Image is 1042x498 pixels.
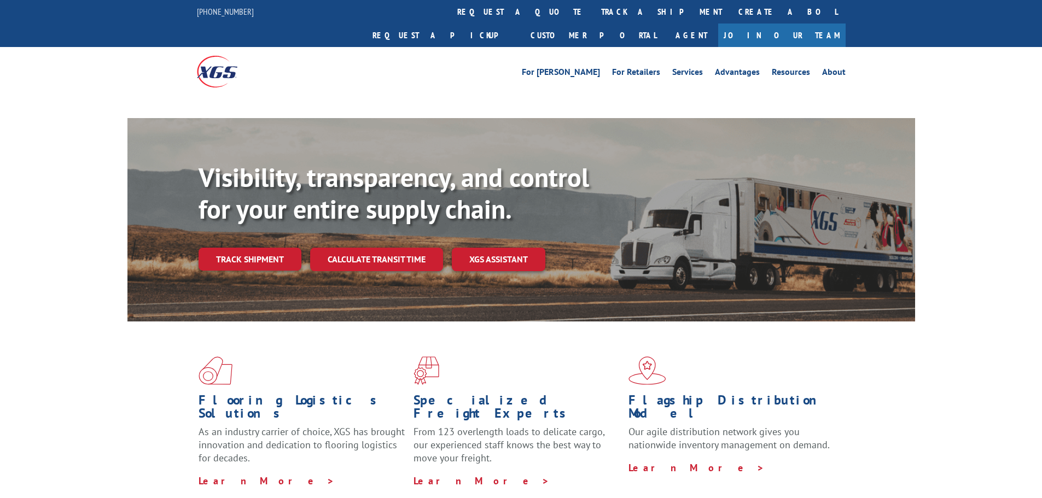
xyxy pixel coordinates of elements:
[628,394,835,425] h1: Flagship Distribution Model
[199,394,405,425] h1: Flooring Logistics Solutions
[199,356,232,385] img: xgs-icon-total-supply-chain-intelligence-red
[822,68,846,80] a: About
[197,6,254,17] a: [PHONE_NUMBER]
[772,68,810,80] a: Resources
[364,24,522,47] a: Request a pickup
[199,160,589,226] b: Visibility, transparency, and control for your entire supply chain.
[665,24,718,47] a: Agent
[672,68,703,80] a: Services
[612,68,660,80] a: For Retailers
[718,24,846,47] a: Join Our Team
[628,425,830,451] span: Our agile distribution network gives you nationwide inventory management on demand.
[522,24,665,47] a: Customer Portal
[199,425,405,464] span: As an industry carrier of choice, XGS has brought innovation and dedication to flooring logistics...
[310,248,443,271] a: Calculate transit time
[628,461,765,474] a: Learn More >
[452,248,545,271] a: XGS ASSISTANT
[522,68,600,80] a: For [PERSON_NAME]
[414,474,550,487] a: Learn More >
[414,425,620,474] p: From 123 overlength loads to delicate cargo, our experienced staff knows the best way to move you...
[414,394,620,425] h1: Specialized Freight Experts
[199,248,301,271] a: Track shipment
[414,356,439,385] img: xgs-icon-focused-on-flooring-red
[628,356,666,385] img: xgs-icon-flagship-distribution-model-red
[715,68,760,80] a: Advantages
[199,474,335,487] a: Learn More >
